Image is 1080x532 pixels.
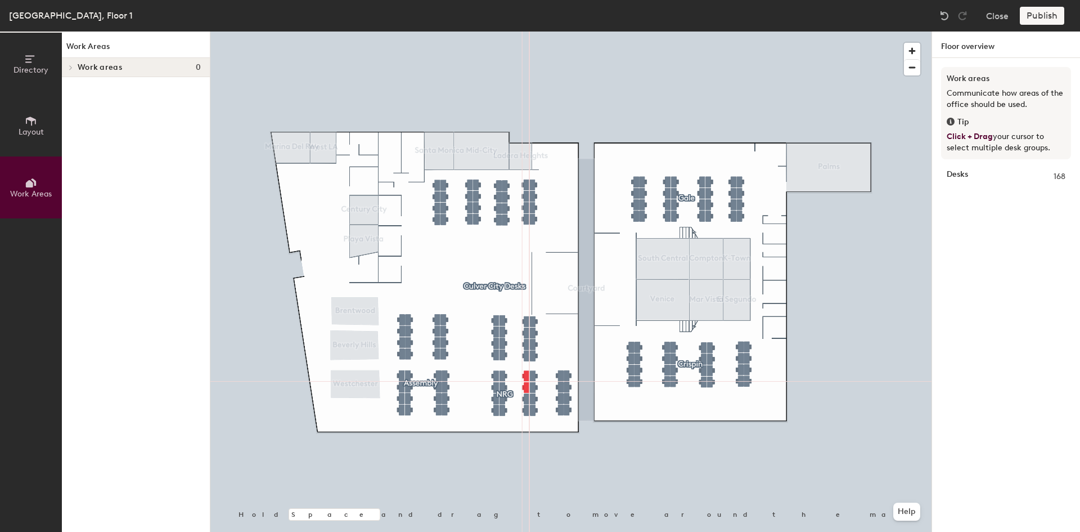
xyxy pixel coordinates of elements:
div: [GEOGRAPHIC_DATA], Floor 1 [9,8,133,23]
h1: Floor overview [932,32,1080,58]
span: Layout [19,127,44,137]
h1: Work Areas [62,41,210,58]
span: 168 [1054,171,1065,183]
span: Click + Drag [947,132,993,141]
button: Help [893,503,920,521]
p: Communicate how areas of the office should be used. [947,88,1065,110]
h3: Work areas [947,73,1065,85]
div: Tip [947,116,1065,128]
strong: Desks [947,171,968,183]
img: Undo [939,10,950,21]
span: Work areas [78,63,122,72]
span: Work Areas [10,189,52,199]
span: 0 [196,63,201,72]
img: Redo [957,10,968,21]
span: Directory [13,65,48,75]
p: your cursor to select multiple desk groups. [947,131,1065,154]
button: Close [986,7,1009,25]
